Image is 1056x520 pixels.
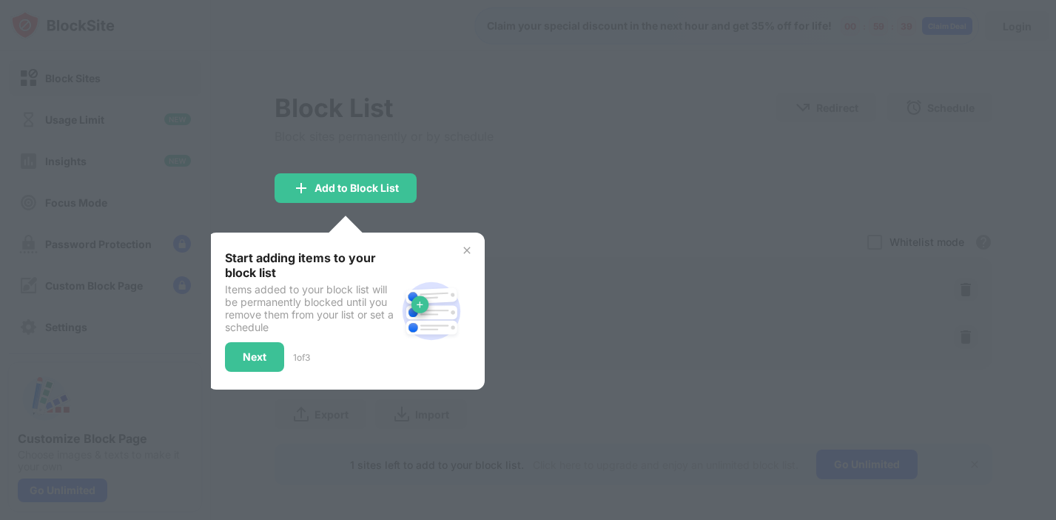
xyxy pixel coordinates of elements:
div: 1 of 3 [293,352,310,363]
img: block-site.svg [396,276,467,347]
div: Add to Block List [315,182,399,194]
div: Start adding items to your block list [225,250,396,280]
img: x-button.svg [461,244,473,256]
div: Next [243,351,266,363]
div: Items added to your block list will be permanently blocked until you remove them from your list o... [225,283,396,333]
